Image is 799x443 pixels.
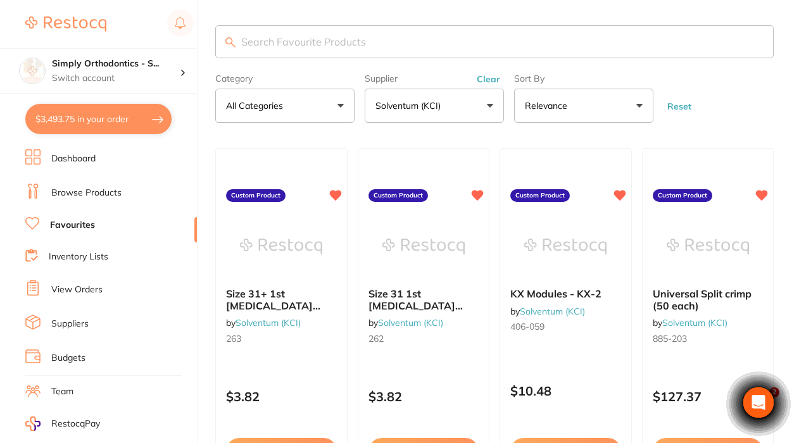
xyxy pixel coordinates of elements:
b: KX Modules - KX-2 [510,288,621,299]
p: $10.48 [510,384,621,398]
p: $3.82 [368,389,479,404]
label: Custom Product [653,189,712,202]
a: Solventum (KCI) [520,306,585,317]
label: Sort By [514,73,653,84]
p: All Categories [226,99,288,112]
a: Solventum (KCI) [236,317,301,328]
span: 2 [769,387,779,397]
label: Custom Product [510,189,570,202]
img: Universal Split crimp (50 each) [667,215,749,278]
a: Browse Products [51,187,122,199]
button: Solventum (KCI) [365,89,504,123]
span: by [653,317,727,328]
a: Inventory Lists [49,251,108,263]
button: All Categories [215,89,355,123]
span: Universal Split crimp (50 each) [653,287,752,311]
span: 406-059 [510,321,544,332]
button: $3,493.75 in your order [25,104,172,134]
span: Size 31 1st [MEDICAL_DATA] Band Up Right [368,287,463,323]
label: Supplier [365,73,504,84]
span: by [368,317,443,328]
span: 262 [368,333,384,344]
a: View Orders [51,284,103,296]
a: Suppliers [51,318,89,330]
h4: Simply Orthodontics - Sunbury [52,58,180,70]
button: Reset [664,101,695,112]
img: Simply Orthodontics - Sunbury [20,58,45,84]
a: Dashboard [51,153,96,165]
a: Restocq Logo [25,9,106,39]
input: Search Favourite Products [215,25,774,58]
b: Size 31+ 1st Molar Band Up Right [226,288,337,311]
a: Solventum (KCI) [378,317,443,328]
img: Size 31 1st Molar Band Up Right [382,215,465,278]
img: RestocqPay [25,416,41,431]
a: Budgets [51,352,85,365]
p: Solventum (KCI) [375,99,446,112]
img: KX Modules - KX-2 [524,215,607,278]
label: Custom Product [226,189,286,202]
a: Solventum (KCI) [662,317,727,328]
a: RestocqPay [25,416,100,431]
b: Universal Split crimp (50 each) [653,288,764,311]
label: Category [215,73,355,84]
p: $3.82 [226,389,337,404]
button: Clear [473,73,504,85]
p: Switch account [52,72,180,85]
label: Custom Product [368,189,428,202]
span: 885-203 [653,333,687,344]
span: RestocqPay [51,418,100,430]
img: Size 31+ 1st Molar Band Up Right [240,215,322,278]
p: Relevance [525,99,572,112]
img: Restocq Logo [25,16,106,32]
span: by [226,317,301,328]
p: $127.37 [653,389,764,404]
span: KX Modules - KX-2 [510,287,601,300]
b: Size 31 1st Molar Band Up Right [368,288,479,311]
a: Favourites [50,219,95,232]
span: Size 31+ 1st [MEDICAL_DATA] Band Up Right [226,287,320,323]
a: Team [51,385,73,398]
button: Relevance [514,89,653,123]
span: 263 [226,333,241,344]
span: by [510,306,585,317]
div: Open Intercom Messenger [743,387,774,418]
